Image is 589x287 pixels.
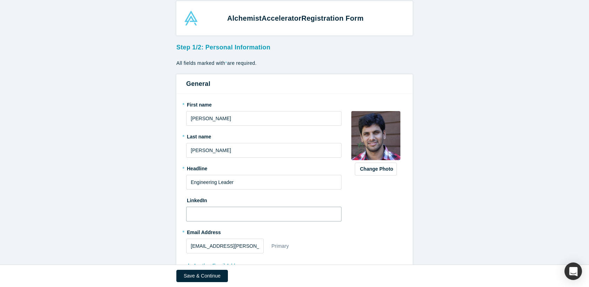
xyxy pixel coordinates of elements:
span: Accelerator [262,14,301,22]
img: Alchemist Accelerator Logo [184,11,198,26]
button: Change Photo [355,163,397,176]
button: Save & Continue [176,270,228,282]
input: Partner, CEO [186,175,341,190]
label: First name [186,99,341,109]
strong: Alchemist Registration Form [227,14,364,22]
label: Last name [186,131,341,141]
label: LinkedIn [186,194,207,204]
h3: Step 1/2: Personal Information [176,40,413,52]
p: All fields marked with are required. [176,60,413,67]
label: Email Address [186,226,221,236]
div: Primary [271,240,289,252]
img: Profile user default [351,111,400,160]
label: Headline [186,163,341,172]
h3: General [186,79,403,89]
